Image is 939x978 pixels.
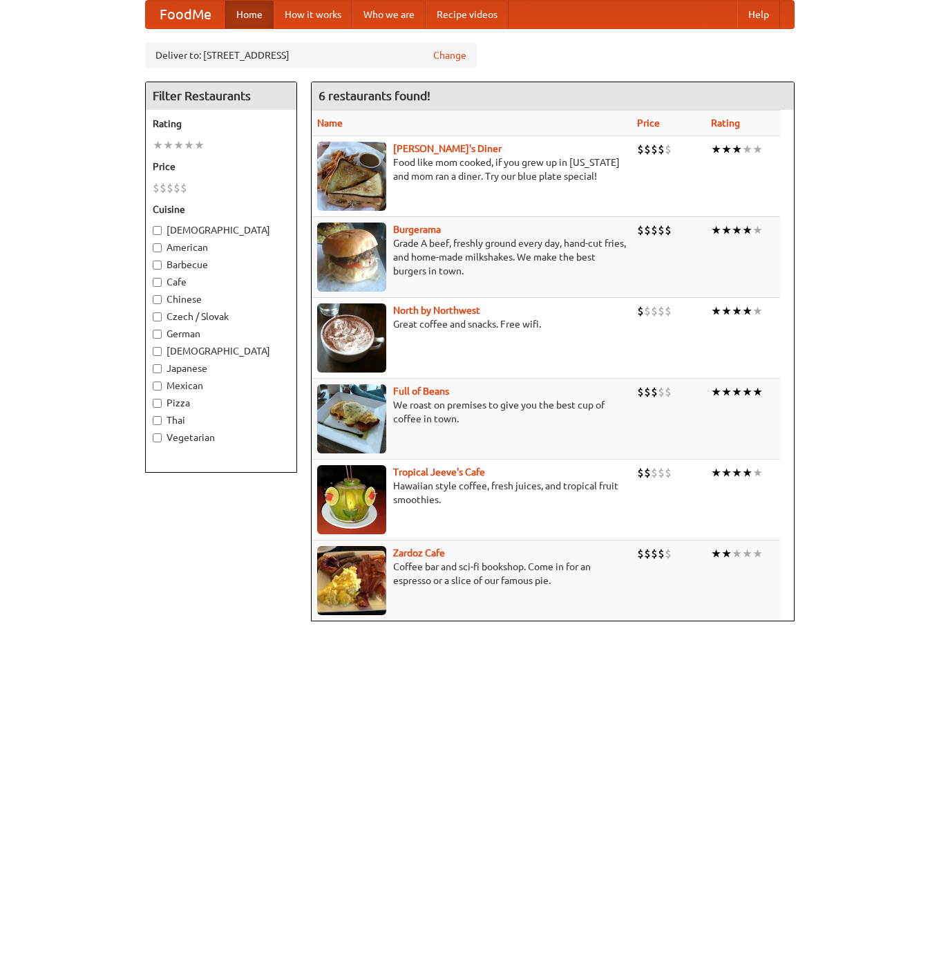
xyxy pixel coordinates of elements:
[665,303,672,319] li: $
[651,223,658,238] li: $
[317,223,386,292] img: burgerama.jpg
[153,361,290,375] label: Japanese
[160,180,167,196] li: $
[153,241,290,254] label: American
[146,82,296,110] h4: Filter Restaurants
[317,479,626,507] p: Hawaiian style coffee, fresh juices, and tropical fruit smoothies.
[393,467,485,478] a: Tropical Jeeve's Cafe
[711,223,721,238] li: ★
[644,303,651,319] li: $
[393,386,449,397] a: Full of Beans
[393,224,441,235] a: Burgerama
[665,546,672,561] li: $
[752,142,763,157] li: ★
[637,223,644,238] li: $
[711,384,721,399] li: ★
[317,303,386,373] img: north.jpg
[153,413,290,427] label: Thai
[153,364,162,373] input: Japanese
[644,546,651,561] li: $
[721,546,732,561] li: ★
[637,303,644,319] li: $
[153,327,290,341] label: German
[651,546,658,561] li: $
[665,142,672,157] li: $
[752,303,763,319] li: ★
[153,226,162,235] input: [DEMOGRAPHIC_DATA]
[153,295,162,304] input: Chinese
[742,142,752,157] li: ★
[153,433,162,442] input: Vegetarian
[721,303,732,319] li: ★
[737,1,780,28] a: Help
[433,48,466,62] a: Change
[153,344,290,358] label: [DEMOGRAPHIC_DATA]
[752,223,763,238] li: ★
[153,275,290,289] label: Cafe
[637,117,660,129] a: Price
[742,384,752,399] li: ★
[637,142,644,157] li: $
[644,142,651,157] li: $
[153,431,290,444] label: Vegetarian
[721,223,732,238] li: ★
[153,379,290,393] label: Mexican
[180,180,187,196] li: $
[393,305,480,316] a: North by Northwest
[274,1,352,28] a: How it works
[153,138,163,153] li: ★
[317,142,386,211] img: sallys.jpg
[153,292,290,306] label: Chinese
[146,1,225,28] a: FoodMe
[742,546,752,561] li: ★
[317,317,626,331] p: Great coffee and snacks. Free wifi.
[658,142,665,157] li: $
[317,398,626,426] p: We roast on premises to give you the best cup of coffee in town.
[732,223,742,238] li: ★
[644,465,651,480] li: $
[742,303,752,319] li: ★
[167,180,173,196] li: $
[711,117,740,129] a: Rating
[163,138,173,153] li: ★
[658,546,665,561] li: $
[658,303,665,319] li: $
[352,1,426,28] a: Who we are
[317,117,343,129] a: Name
[153,117,290,131] h5: Rating
[153,203,290,216] h5: Cuisine
[393,547,445,558] a: Zardoz Cafe
[153,382,162,391] input: Mexican
[721,465,732,480] li: ★
[393,143,502,154] b: [PERSON_NAME]'s Diner
[732,384,742,399] li: ★
[711,142,721,157] li: ★
[153,180,160,196] li: $
[153,396,290,410] label: Pizza
[752,465,763,480] li: ★
[732,142,742,157] li: ★
[721,384,732,399] li: ★
[153,223,290,237] label: [DEMOGRAPHIC_DATA]
[658,465,665,480] li: $
[173,138,184,153] li: ★
[658,223,665,238] li: $
[153,312,162,321] input: Czech / Slovak
[644,384,651,399] li: $
[153,310,290,323] label: Czech / Slovak
[721,142,732,157] li: ★
[651,465,658,480] li: $
[752,384,763,399] li: ★
[711,546,721,561] li: ★
[711,465,721,480] li: ★
[153,261,162,270] input: Barbecue
[319,89,430,102] ng-pluralize: 6 restaurants found!
[732,546,742,561] li: ★
[644,223,651,238] li: $
[153,416,162,425] input: Thai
